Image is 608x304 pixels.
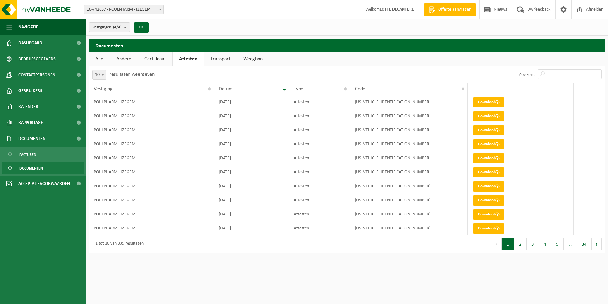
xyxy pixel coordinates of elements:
[18,83,42,99] span: Gebruikers
[89,165,214,179] td: POULPHARM - IZEGEM
[350,137,468,151] td: [US_VEHICLE_IDENTIFICATION_NUMBER]
[473,209,504,220] a: Download
[539,238,551,250] button: 4
[350,165,468,179] td: [US_VEHICLE_IDENTIFICATION_NUMBER]
[89,137,214,151] td: POULPHARM - IZEGEM
[214,193,289,207] td: [DATE]
[92,70,106,80] span: 10
[492,238,502,250] button: Previous
[134,22,149,33] button: OK
[18,131,45,147] span: Documenten
[514,238,527,250] button: 2
[89,123,214,137] td: POULPHARM - IZEGEM
[204,52,237,66] a: Transport
[424,3,476,16] a: Offerte aanvragen
[289,151,350,165] td: Attesten
[94,86,113,91] span: Vestiging
[502,238,514,250] button: 1
[93,70,106,79] span: 10
[289,221,350,235] td: Attesten
[289,95,350,109] td: Attesten
[289,109,350,123] td: Attesten
[289,165,350,179] td: Attesten
[89,52,110,66] a: Alle
[18,51,56,67] span: Bedrijfsgegevens
[18,176,70,192] span: Acceptatievoorwaarden
[473,167,504,177] a: Download
[138,52,172,66] a: Certificaat
[564,238,577,250] span: …
[113,25,121,29] count: (4/4)
[214,151,289,165] td: [DATE]
[473,139,504,149] a: Download
[89,179,214,193] td: POULPHARM - IZEGEM
[473,181,504,192] a: Download
[437,6,473,13] span: Offerte aanvragen
[289,137,350,151] td: Attesten
[18,35,42,51] span: Dashboard
[350,221,468,235] td: [US_VEHICLE_IDENTIFICATION_NUMBER]
[350,109,468,123] td: [US_VEHICLE_IDENTIFICATION_NUMBER]
[294,86,303,91] span: Type
[551,238,564,250] button: 5
[18,67,55,83] span: Contactpersonen
[2,162,84,174] a: Documenten
[350,179,468,193] td: [US_VEHICLE_IDENTIFICATION_NUMBER]
[18,115,43,131] span: Rapportage
[350,193,468,207] td: [US_VEHICLE_IDENTIFICATION_NUMBER]
[473,153,504,163] a: Download
[350,123,468,137] td: [US_VEHICLE_IDENTIFICATION_NUMBER]
[89,151,214,165] td: POULPHARM - IZEGEM
[214,109,289,123] td: [DATE]
[18,99,38,115] span: Kalender
[89,22,130,32] button: Vestigingen(4/4)
[92,238,144,250] div: 1 tot 10 van 339 resultaten
[110,52,138,66] a: Andere
[19,162,43,174] span: Documenten
[214,165,289,179] td: [DATE]
[89,39,605,51] h2: Documenten
[89,109,214,123] td: POULPHARM - IZEGEM
[473,195,504,206] a: Download
[350,207,468,221] td: [US_VEHICLE_IDENTIFICATION_NUMBER]
[350,151,468,165] td: [US_VEHICLE_IDENTIFICATION_NUMBER]
[527,238,539,250] button: 3
[237,52,269,66] a: Weegbon
[473,125,504,135] a: Download
[89,221,214,235] td: POULPHARM - IZEGEM
[89,207,214,221] td: POULPHARM - IZEGEM
[89,95,214,109] td: POULPHARM - IZEGEM
[89,193,214,207] td: POULPHARM - IZEGEM
[214,123,289,137] td: [DATE]
[592,238,602,250] button: Next
[350,95,468,109] td: [US_VEHICLE_IDENTIFICATION_NUMBER]
[2,148,84,160] a: Facturen
[93,23,121,32] span: Vestigingen
[219,86,233,91] span: Datum
[214,179,289,193] td: [DATE]
[214,95,289,109] td: [DATE]
[214,137,289,151] td: [DATE]
[109,72,155,77] label: resultaten weergeven
[473,111,504,121] a: Download
[380,7,414,12] strong: LOTTE DECANTERE
[214,207,289,221] td: [DATE]
[19,148,36,161] span: Facturen
[18,19,38,35] span: Navigatie
[289,123,350,137] td: Attesten
[473,223,504,234] a: Download
[577,238,592,250] button: 34
[84,5,163,14] span: 10-742657 - POULPHARM - IZEGEM
[473,97,504,107] a: Download
[289,193,350,207] td: Attesten
[519,72,535,77] label: Zoeken:
[214,221,289,235] td: [DATE]
[289,179,350,193] td: Attesten
[173,52,204,66] a: Attesten
[355,86,365,91] span: Code
[289,207,350,221] td: Attesten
